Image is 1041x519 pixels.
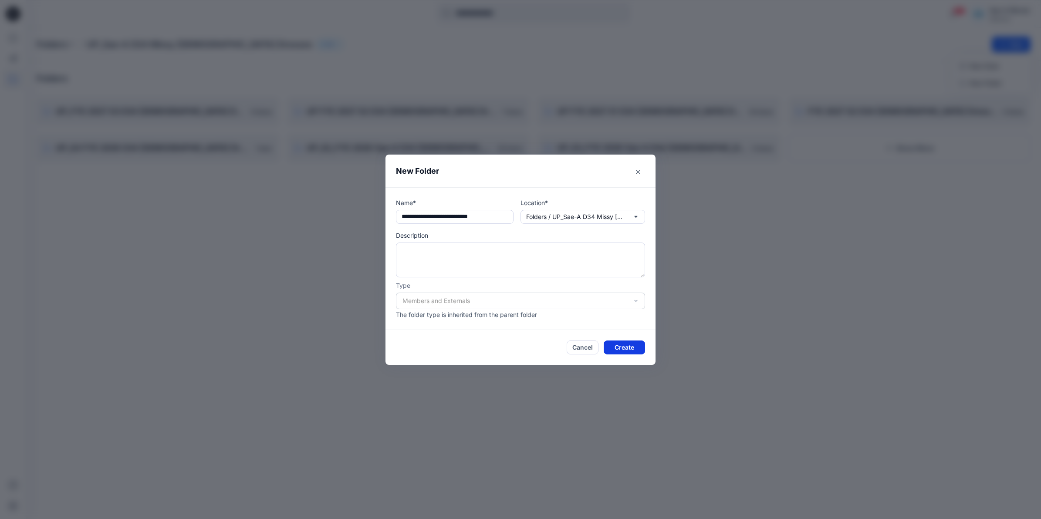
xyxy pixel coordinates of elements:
[396,198,514,207] p: Name*
[526,212,626,222] p: Folders / UP_Sae-A D34 Missy [DEMOGRAPHIC_DATA] Dresses
[396,231,645,240] p: Description
[396,281,645,290] p: Type
[520,198,645,207] p: Location*
[520,210,645,224] button: Folders / UP_Sae-A D34 Missy [DEMOGRAPHIC_DATA] Dresses
[604,340,645,354] button: Create
[396,310,645,319] p: The folder type is inherited from the parent folder
[385,155,656,187] header: New Folder
[631,165,645,179] button: Close
[567,340,598,354] button: Cancel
